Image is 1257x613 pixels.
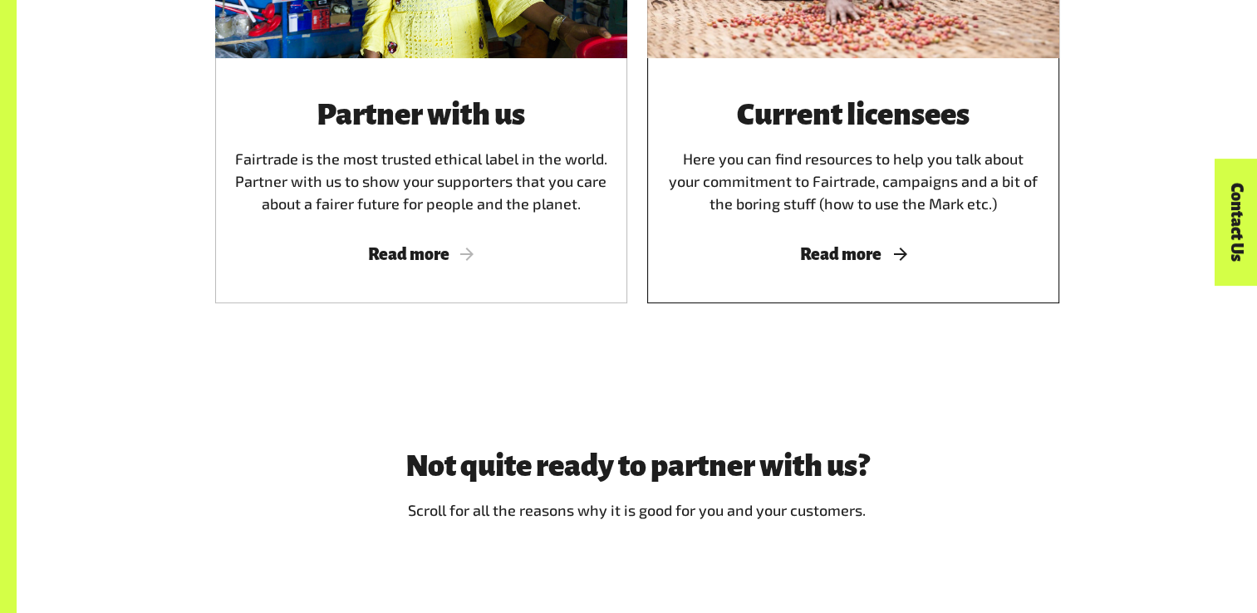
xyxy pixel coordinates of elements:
[388,449,886,483] h3: Not quite ready to partner with us?
[235,98,607,215] div: Fairtrade is the most trusted ethical label in the world. Partner with us to show your supporters...
[667,98,1039,131] h3: Current licensees
[667,98,1039,215] div: Here you can find resources to help you talk about your commitment to Fairtrade, campaigns and a ...
[388,499,886,522] p: Scroll for all the reasons why it is good for you and your customers.
[235,98,607,131] h3: Partner with us
[235,245,607,263] span: Read more
[667,245,1039,263] span: Read more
